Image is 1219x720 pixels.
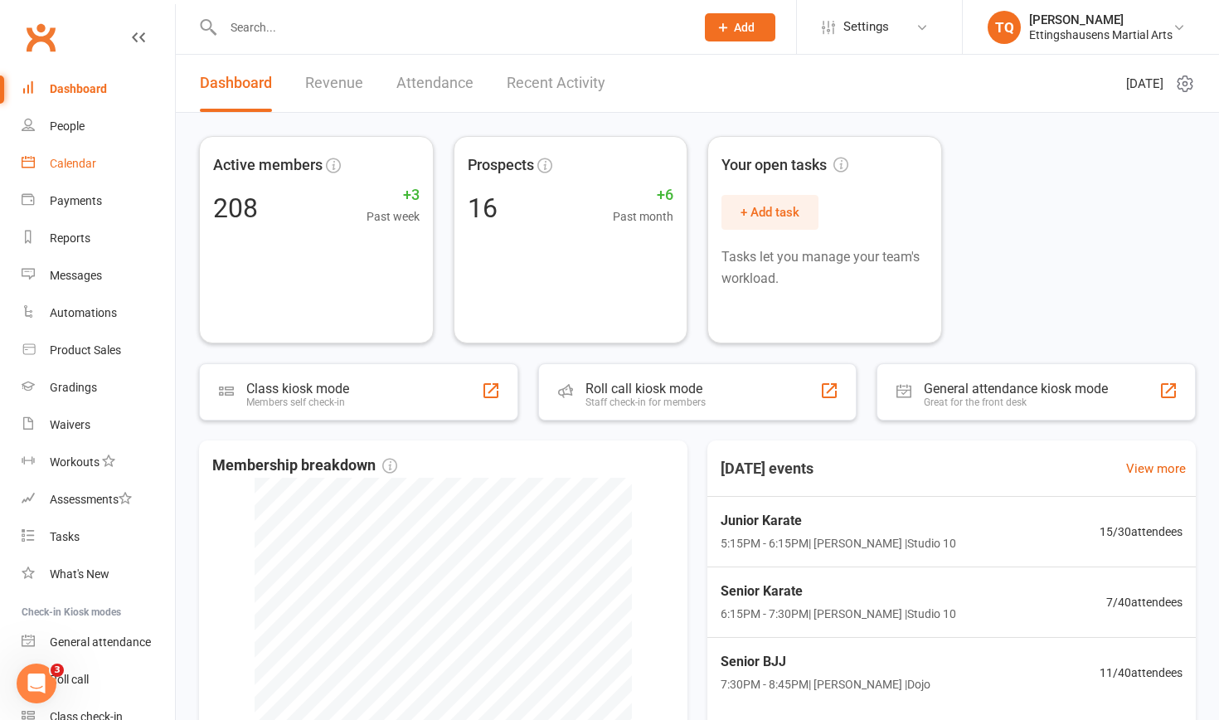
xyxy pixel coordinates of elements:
[507,55,605,112] a: Recent Activity
[50,567,109,581] div: What's New
[22,182,175,220] a: Payments
[721,581,956,602] span: Senior Karate
[50,530,80,543] div: Tasks
[50,119,85,133] div: People
[1126,74,1163,94] span: [DATE]
[613,183,673,207] span: +6
[721,675,930,693] span: 7:30PM - 8:45PM | [PERSON_NAME] | Dojo
[988,11,1021,44] div: TQ
[721,534,956,552] span: 5:15PM - 6:15PM | [PERSON_NAME] | Studio 10
[22,145,175,182] a: Calendar
[51,664,64,677] span: 3
[50,343,121,357] div: Product Sales
[22,444,175,481] a: Workouts
[22,518,175,556] a: Tasks
[468,195,498,221] div: 16
[1126,459,1186,479] a: View more
[50,157,96,170] div: Calendar
[22,481,175,518] a: Assessments
[22,332,175,369] a: Product Sales
[17,664,56,703] iframe: Intercom live chat
[50,82,107,95] div: Dashboard
[50,194,102,207] div: Payments
[22,661,175,698] a: Roll call
[50,493,132,506] div: Assessments
[305,55,363,112] a: Revenue
[50,306,117,319] div: Automations
[212,454,397,478] span: Membership breakdown
[20,17,61,58] a: Clubworx
[22,369,175,406] a: Gradings
[721,195,818,230] button: + Add task
[50,635,151,649] div: General attendance
[924,381,1108,396] div: General attendance kiosk mode
[22,624,175,661] a: General attendance kiosk mode
[1100,523,1183,541] span: 15 / 30 attendees
[1100,664,1183,682] span: 11 / 40 attendees
[22,71,175,108] a: Dashboard
[1029,27,1173,42] div: Ettingshausens Martial Arts
[721,510,956,532] span: Junior Karate
[50,455,100,469] div: Workouts
[1106,593,1183,611] span: 7 / 40 attendees
[50,269,102,282] div: Messages
[22,108,175,145] a: People
[585,381,706,396] div: Roll call kiosk mode
[50,673,89,686] div: Roll call
[22,406,175,444] a: Waivers
[1029,12,1173,27] div: [PERSON_NAME]
[22,220,175,257] a: Reports
[396,55,474,112] a: Attendance
[721,605,956,623] span: 6:15PM - 7:30PM | [PERSON_NAME] | Studio 10
[50,418,90,431] div: Waivers
[213,195,258,221] div: 208
[218,16,683,39] input: Search...
[721,651,930,673] span: Senior BJJ
[843,8,889,46] span: Settings
[22,257,175,294] a: Messages
[246,396,349,408] div: Members self check-in
[721,153,848,178] span: Your open tasks
[613,207,673,226] span: Past month
[22,294,175,332] a: Automations
[367,207,420,226] span: Past week
[367,183,420,207] span: +3
[721,246,928,289] p: Tasks let you manage your team's workload.
[468,153,534,178] span: Prospects
[213,153,323,178] span: Active members
[200,55,272,112] a: Dashboard
[50,231,90,245] div: Reports
[924,396,1108,408] div: Great for the front desk
[22,556,175,593] a: What's New
[585,396,706,408] div: Staff check-in for members
[246,381,349,396] div: Class kiosk mode
[705,13,775,41] button: Add
[734,21,755,34] span: Add
[707,454,827,484] h3: [DATE] events
[50,381,97,394] div: Gradings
